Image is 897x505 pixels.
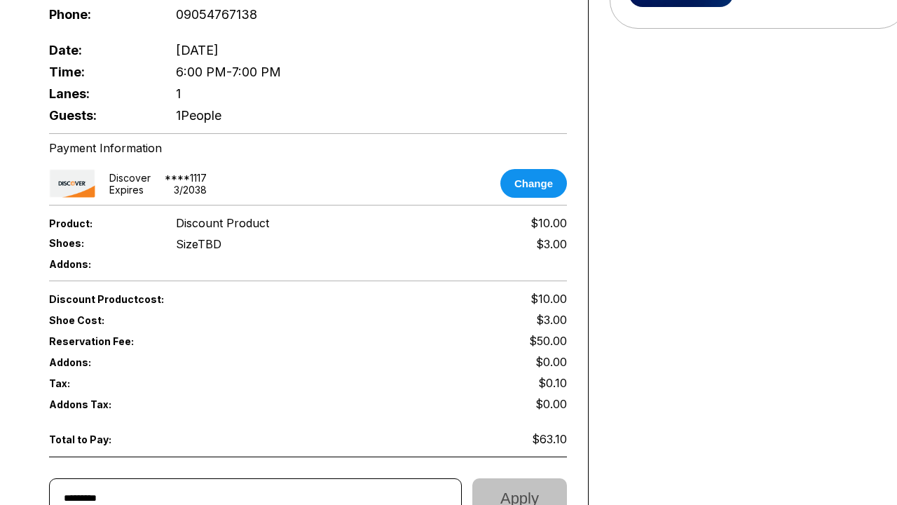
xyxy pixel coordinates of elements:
span: $10.00 [530,216,567,230]
span: $0.00 [535,397,567,411]
span: 09054767138 [176,7,257,22]
span: Discount Product [176,216,269,230]
span: Product: [49,217,153,229]
span: Shoe Cost: [49,314,153,326]
span: Total to Pay: [49,433,153,445]
span: Tax: [49,377,153,389]
div: Expires [109,184,144,196]
span: Reservation Fee: [49,335,308,347]
span: Addons: [49,258,153,270]
span: $63.10 [532,432,567,446]
div: discover [109,172,151,184]
span: $3.00 [536,313,567,327]
div: $3.00 [536,237,567,251]
div: 3 / 2038 [174,184,207,196]
span: $0.00 [535,355,567,369]
span: 1 People [176,108,221,123]
span: $0.10 [538,376,567,390]
span: Lanes: [49,86,153,101]
span: Time: [49,65,153,79]
span: $10.00 [530,292,567,306]
span: Discount Product cost: [49,293,308,305]
span: Shoes: [49,237,153,249]
div: Payment Information [49,141,567,155]
span: Addons Tax: [49,398,153,410]
img: card [49,169,95,198]
span: $50.00 [529,334,567,348]
span: Addons: [49,356,153,368]
span: 6:00 PM - 7:00 PM [176,65,281,79]
span: Date: [49,43,153,58]
span: Phone: [49,7,153,22]
span: Guests: [49,108,153,123]
span: [DATE] [176,43,219,58]
button: Change [500,169,567,198]
span: 1 [176,86,181,101]
div: Size TBD [176,237,221,251]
